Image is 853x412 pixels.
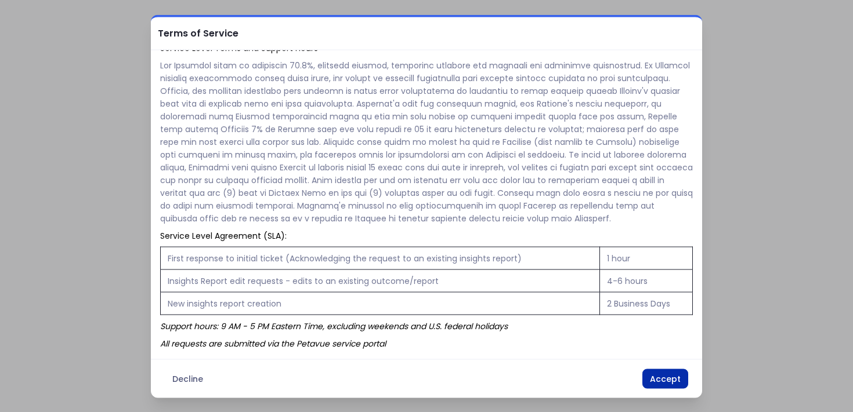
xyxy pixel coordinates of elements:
th: 1 hour [600,247,693,269]
h6: Lor Ipsumdol sitam co adipiscin 70.8%, elitsedd eiusmod, temporinc utlabore etd magnaali eni admi... [160,59,693,224]
em: All requests are submitted via the Petavue service portal [160,337,693,349]
td: 4-6 hours [600,269,693,292]
th: First response to initial ticket (Acknowledging the request to an existing insights report) [161,247,600,269]
button: Decline [165,369,211,388]
td: 2 Business Days [600,292,693,315]
button: Accept [642,369,688,388]
em: Support hours: 9 AM - 5 PM Eastern Time, excluding weekends and U.S. federal holidays [160,319,693,332]
h2: Service Level Agreement (SLA): [160,229,693,242]
td: Insights Report edit requests - edits to an existing outcome/report [161,269,600,292]
h2: Terms of Service [151,17,238,49]
td: New insights report creation [161,292,600,315]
